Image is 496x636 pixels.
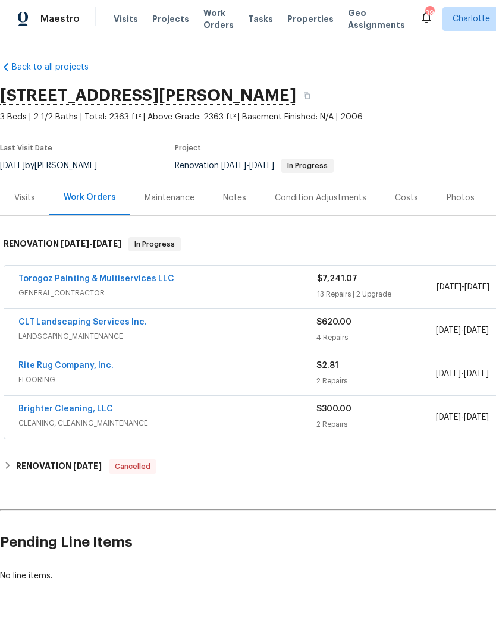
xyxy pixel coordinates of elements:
[93,240,121,248] span: [DATE]
[145,192,194,204] div: Maintenance
[73,462,102,470] span: [DATE]
[18,318,147,326] a: CLT Landscaping Services Inc.
[14,192,35,204] div: Visits
[18,417,316,429] span: CLEANING, CLEANING_MAINTENANCE
[316,375,435,387] div: 2 Repairs
[453,13,490,25] span: Charlotte
[61,240,121,248] span: -
[18,330,316,342] span: LANDSCAPING_MAINTENANCE
[203,7,234,31] span: Work Orders
[425,7,434,19] div: 39
[18,405,113,413] a: Brighter Cleaning, LLC
[437,283,462,291] span: [DATE]
[287,13,334,25] span: Properties
[282,162,332,169] span: In Progress
[464,283,489,291] span: [DATE]
[316,361,338,370] span: $2.81
[436,411,489,423] span: -
[175,162,334,170] span: Renovation
[317,275,357,283] span: $7,241.07
[16,459,102,474] h6: RENOVATION
[464,413,489,421] span: [DATE]
[61,240,89,248] span: [DATE]
[436,325,489,336] span: -
[275,192,366,204] div: Condition Adjustments
[437,281,489,293] span: -
[249,162,274,170] span: [DATE]
[18,374,316,386] span: FLOORING
[110,461,155,473] span: Cancelled
[152,13,189,25] span: Projects
[436,326,461,335] span: [DATE]
[317,288,437,300] div: 13 Repairs | 2 Upgrade
[221,162,246,170] span: [DATE]
[316,318,351,326] span: $620.00
[316,405,351,413] span: $300.00
[464,370,489,378] span: [DATE]
[436,413,461,421] span: [DATE]
[18,275,174,283] a: Torogoz Painting & Multiservices LLC
[436,368,489,380] span: -
[40,13,80,25] span: Maestro
[248,15,273,23] span: Tasks
[296,85,318,106] button: Copy Address
[18,287,317,299] span: GENERAL_CONTRACTOR
[316,332,435,344] div: 4 Repairs
[4,237,121,251] h6: RENOVATION
[221,162,274,170] span: -
[114,13,138,25] span: Visits
[175,144,201,152] span: Project
[436,370,461,378] span: [DATE]
[223,192,246,204] div: Notes
[64,191,116,203] div: Work Orders
[18,361,114,370] a: Rite Rug Company, Inc.
[130,238,180,250] span: In Progress
[464,326,489,335] span: [DATE]
[316,418,435,430] div: 2 Repairs
[395,192,418,204] div: Costs
[348,7,405,31] span: Geo Assignments
[447,192,475,204] div: Photos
